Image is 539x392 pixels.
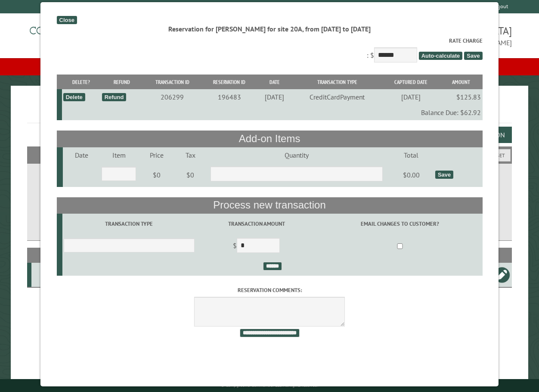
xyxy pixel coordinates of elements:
label: Rate Charge [56,37,482,45]
td: $0.00 [389,163,434,187]
h1: Reservations [27,100,512,123]
th: Site [31,248,69,263]
td: Item [100,147,137,163]
th: Transaction ID [143,75,201,90]
td: Balance Due: $62.92 [62,105,482,120]
th: Reservation ID [201,75,257,90]
h2: Filters [27,146,512,163]
th: Refund [100,75,143,90]
td: Tax [176,147,205,163]
td: 206299 [143,89,201,105]
span: Auto-calculate [419,52,463,60]
img: Campground Commander [27,17,135,50]
th: Date [257,75,292,90]
td: CreditCardPayment [292,89,383,105]
td: 196483 [201,89,257,105]
th: Captured Date [383,75,440,90]
div: 20A [35,271,68,279]
td: Date [63,147,100,163]
div: Delete [63,93,85,101]
td: $0 [176,163,205,187]
th: Transaction Type [292,75,383,90]
td: [DATE] [257,89,292,105]
div: Refund [102,93,127,101]
label: Email changes to customer? [319,220,481,228]
label: Transaction Amount [197,220,316,228]
td: $ [196,234,317,258]
td: $0 [137,163,176,187]
th: Amount [440,75,482,90]
div: Reservation for [PERSON_NAME] for site 20A, from [DATE] to [DATE] [56,24,482,34]
span: Save [464,52,482,60]
td: Price [137,147,176,163]
div: : $ [56,37,482,65]
div: Close [56,16,77,24]
td: Total [389,147,434,163]
th: Delete? [62,75,100,90]
label: Transaction Type [64,220,195,228]
label: Reservation comments: [56,286,482,294]
td: [DATE] [383,89,440,105]
small: © Campground Commander LLC. All rights reserved. [221,383,318,388]
td: $125.83 [440,89,482,105]
th: Add-on Items [56,131,482,147]
div: Save [435,171,453,179]
th: Process new transaction [56,197,482,214]
td: Quantity [205,147,389,163]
